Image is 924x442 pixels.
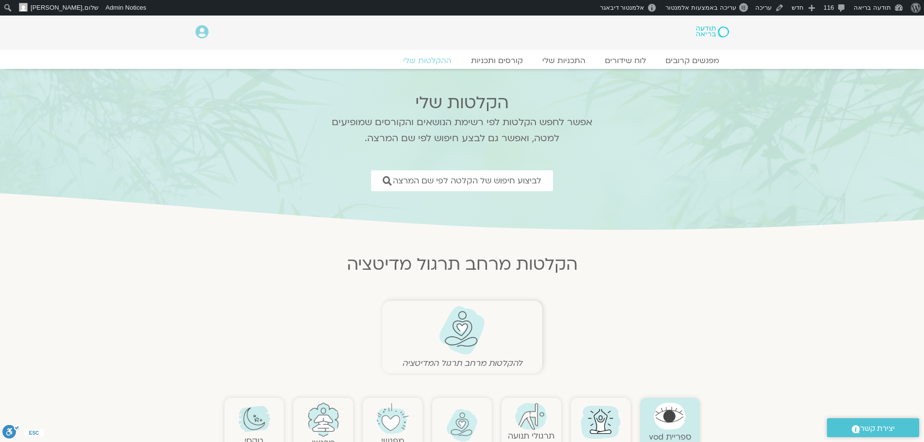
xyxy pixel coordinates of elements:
[656,56,729,65] a: מפגשים קרובים
[393,176,541,185] span: לביצוע חיפוש של הקלטה לפי שם המרצה
[827,418,919,437] a: יצירת קשר
[533,56,595,65] a: התכניות שלי
[319,93,605,113] h2: הקלטות שלי
[31,4,82,11] span: [PERSON_NAME]
[595,56,656,65] a: לוח שידורים
[186,255,739,274] h2: הקלטות מרחב תרגול מדיטציה
[387,358,537,368] figcaption: להקלטות מרחב תרגול המדיטציה
[461,56,533,65] a: קורסים ותכניות
[665,4,736,11] span: עריכה באמצעות אלמנטור
[393,56,461,65] a: ההקלטות שלי
[319,115,605,147] p: אפשר לחפש הקלטות לפי רשימת הנושאים והקורסים שמופיעים למטה, ואפשר גם לבצע חיפוש לפי שם המרצה.
[860,422,895,435] span: יצירת קשר
[195,56,729,65] nav: Menu
[371,170,553,191] a: לביצוע חיפוש של הקלטה לפי שם המרצה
